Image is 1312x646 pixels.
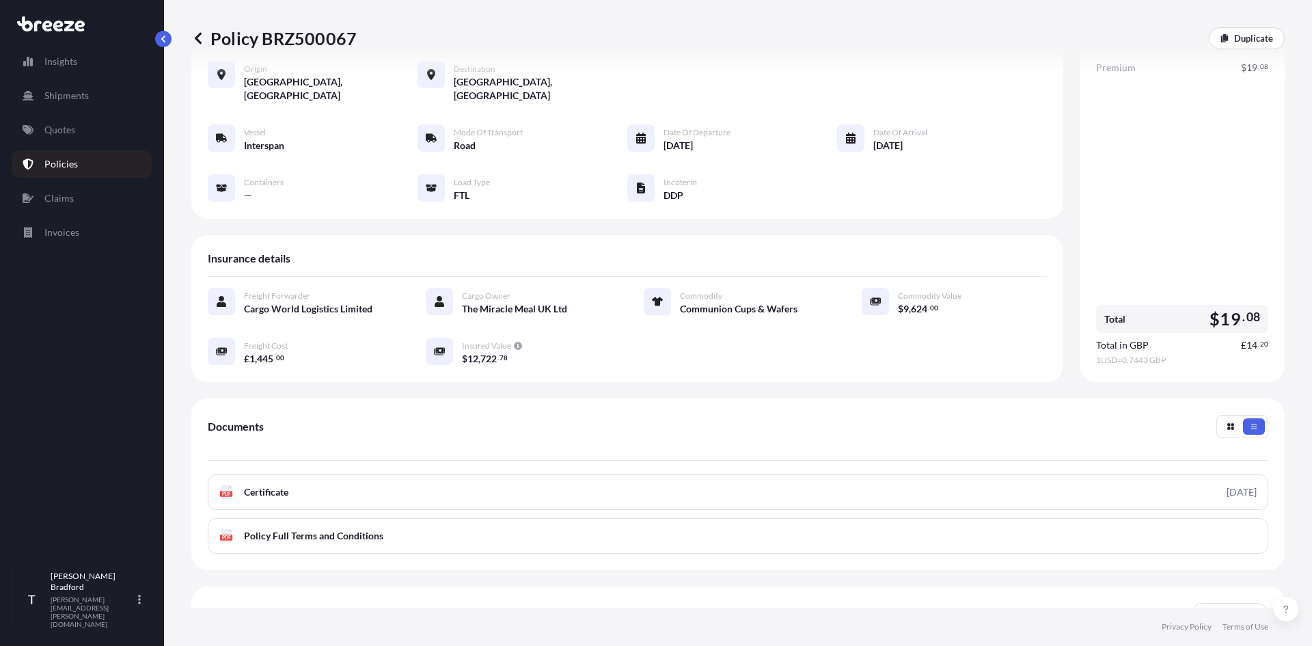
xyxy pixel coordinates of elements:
[454,189,469,202] span: FTL
[1242,313,1245,321] span: .
[1096,355,1268,366] span: 1 USD = 0.7443 GBP
[1220,310,1240,327] span: 19
[244,291,310,301] span: Freight Forwarder
[1162,621,1212,632] a: Privacy Policy
[664,127,730,138] span: Date of Departure
[208,518,1268,554] a: PDFPolicy Full Terms and Conditions
[680,302,797,316] span: Communion Cups & Wafers
[222,492,231,496] text: PDF
[274,355,275,360] span: .
[12,219,152,246] a: Invoices
[500,355,508,360] span: 78
[222,535,231,540] text: PDF
[1258,342,1259,347] span: .
[909,304,911,314] span: ,
[462,291,510,301] span: Cargo Owner
[462,302,567,316] span: The Miracle Meal UK Ltd
[249,354,255,364] span: 1
[51,595,135,628] p: [PERSON_NAME][EMAIL_ADDRESS][PERSON_NAME][DOMAIN_NAME]
[44,226,79,239] p: Invoices
[1246,340,1257,350] span: 14
[208,607,240,621] span: Claims
[257,354,273,364] span: 445
[497,355,499,360] span: .
[478,354,480,364] span: ,
[244,75,418,103] span: [GEOGRAPHIC_DATA], [GEOGRAPHIC_DATA]
[1192,603,1268,625] a: File a Claim
[12,150,152,178] a: Policies
[44,191,74,205] p: Claims
[208,252,290,265] span: Insurance details
[1241,340,1246,350] span: £
[44,157,78,171] p: Policies
[480,354,497,364] span: 722
[898,304,903,314] span: $
[462,354,467,364] span: $
[928,306,929,310] span: .
[911,304,927,314] span: 624
[664,139,693,152] span: [DATE]
[454,127,523,138] span: Mode of Transport
[680,291,722,301] span: Commodity
[44,123,75,137] p: Quotes
[28,593,36,606] span: T
[244,340,288,351] span: Freight Cost
[244,485,288,499] span: Certificate
[454,139,476,152] span: Road
[244,529,383,543] span: Policy Full Terms and Conditions
[255,354,257,364] span: ,
[898,291,961,301] span: Commodity Value
[664,177,697,188] span: Incoterm
[1222,621,1268,632] a: Terms of Use
[664,189,683,202] span: DDP
[44,55,77,68] p: Insights
[12,116,152,144] a: Quotes
[208,474,1268,510] a: PDFCertificate[DATE]
[1096,338,1149,352] span: Total in GBP
[903,304,909,314] span: 9
[244,127,266,138] span: Vessel
[244,139,284,152] span: Interspan
[276,355,284,360] span: 00
[454,75,627,103] span: [GEOGRAPHIC_DATA], [GEOGRAPHIC_DATA]
[873,127,927,138] span: Date of Arrival
[1209,27,1285,49] a: Duplicate
[1246,313,1260,321] span: 08
[208,420,264,433] span: Documents
[873,139,903,152] span: [DATE]
[12,82,152,109] a: Shipments
[244,302,372,316] span: Cargo World Logistics Limited
[1206,607,1254,621] p: File a Claim
[930,306,938,310] span: 00
[244,354,249,364] span: £
[244,177,284,188] span: Containers
[51,571,135,593] p: [PERSON_NAME] Bradford
[1234,31,1273,45] p: Duplicate
[12,48,152,75] a: Insights
[12,185,152,212] a: Claims
[1209,310,1220,327] span: $
[467,354,478,364] span: 12
[1104,312,1125,326] span: Total
[244,189,252,202] span: —
[1260,342,1268,347] span: 20
[191,27,357,49] p: Policy BRZ500067
[44,89,89,103] p: Shipments
[1227,485,1257,499] div: [DATE]
[462,340,511,351] span: Insured Value
[454,177,490,188] span: Load Type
